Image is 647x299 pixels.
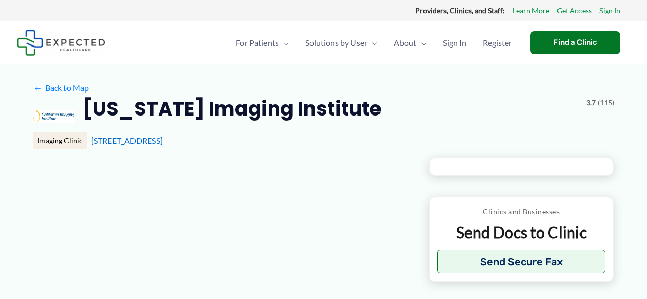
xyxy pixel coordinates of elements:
p: Send Docs to Clinic [437,222,606,242]
span: Menu Toggle [279,25,289,61]
span: ← [33,83,43,93]
a: ←Back to Map [33,80,89,96]
span: Menu Toggle [367,25,377,61]
a: Get Access [557,4,592,17]
span: (115) [598,96,614,109]
a: Sign In [599,4,620,17]
a: For PatientsMenu Toggle [228,25,297,61]
a: Sign In [435,25,475,61]
a: Find a Clinic [530,31,620,54]
a: AboutMenu Toggle [386,25,435,61]
h2: [US_STATE] Imaging Institute [82,96,382,121]
div: Imaging Clinic [33,132,87,149]
span: 3.7 [586,96,596,109]
a: [STREET_ADDRESS] [91,135,163,145]
span: Solutions by User [305,25,367,61]
img: Expected Healthcare Logo - side, dark font, small [17,30,105,56]
span: Menu Toggle [416,25,427,61]
a: Register [475,25,520,61]
strong: Providers, Clinics, and Staff: [415,6,505,15]
nav: Primary Site Navigation [228,25,520,61]
a: Learn More [512,4,549,17]
span: About [394,25,416,61]
span: Sign In [443,25,466,61]
span: For Patients [236,25,279,61]
span: Register [483,25,512,61]
p: Clinics and Businesses [437,205,606,218]
button: Send Secure Fax [437,250,606,273]
a: Solutions by UserMenu Toggle [297,25,386,61]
